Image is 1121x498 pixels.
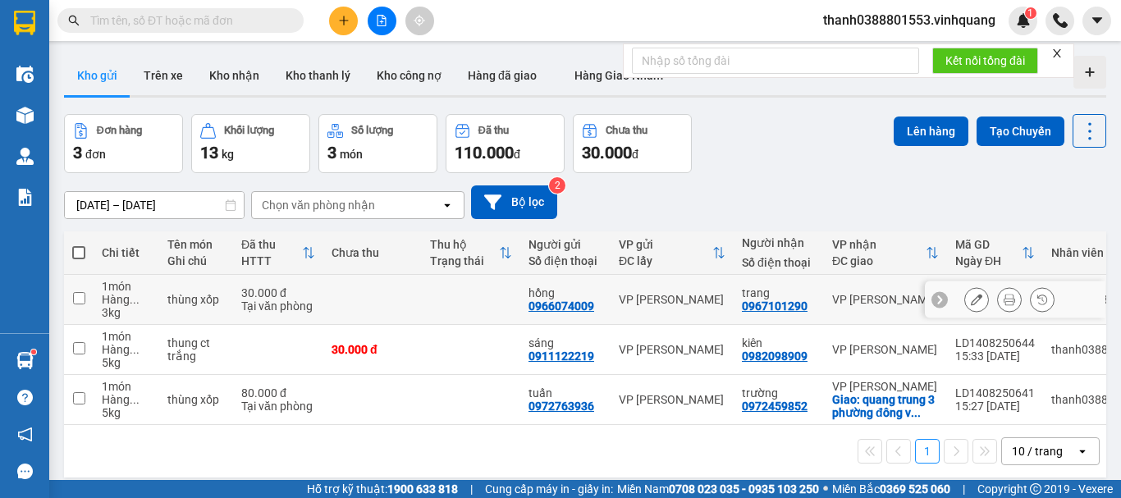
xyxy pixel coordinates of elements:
button: Kết nối tổng đài [932,48,1038,74]
span: ... [130,393,140,406]
button: Hàng đã giao [455,56,550,95]
span: Kết nối tổng đài [945,52,1025,70]
span: đ [632,148,638,161]
div: thung ct trắng [167,336,225,363]
span: ⚪️ [823,486,828,492]
span: file-add [376,15,387,26]
span: Hàng Giao Nhầm [574,69,663,82]
img: warehouse-icon [16,107,34,124]
div: VP [PERSON_NAME] [619,343,725,356]
button: Kho thanh lý [272,56,364,95]
div: 15:33 [DATE] [955,350,1035,363]
button: Đơn hàng3đơn [64,114,183,173]
button: Kho gửi [64,56,130,95]
div: 80.000 đ [241,386,315,400]
sup: 1 [1025,7,1036,19]
button: caret-down [1082,7,1111,35]
div: 10 / trang [1012,443,1063,459]
span: ... [911,406,921,419]
th: Toggle SortBy [824,231,947,275]
div: kiên [742,336,816,350]
span: Miền Bắc [832,480,950,498]
div: hồng [528,286,602,299]
input: Nhập số tổng đài [632,48,919,74]
div: thùng xốp [167,293,225,306]
span: aim [414,15,425,26]
span: kg [222,148,234,161]
div: Hàng thông thường [102,343,151,356]
div: 0966074009 [528,299,594,313]
div: Đã thu [478,125,509,136]
button: Trên xe [130,56,196,95]
span: 30.000 [582,143,632,162]
button: Chưa thu30.000đ [573,114,692,173]
button: Lên hàng [894,117,968,146]
div: Số lượng [351,125,393,136]
strong: 0708 023 035 - 0935 103 250 [669,482,819,496]
button: Kho công nợ [364,56,455,95]
div: Giao: quang trung 3 phường đông vệ tp thanh hoá [832,393,939,419]
div: 0982098909 [742,350,808,363]
div: 30.000 đ [241,286,315,299]
span: plus [338,15,350,26]
span: search [68,15,80,26]
span: close [1051,48,1063,59]
th: Toggle SortBy [422,231,520,275]
div: tuấn [528,386,602,400]
div: Tại văn phòng [241,400,315,413]
div: Mã GD [955,238,1022,251]
span: | [470,480,473,498]
div: VP [PERSON_NAME] [619,293,725,306]
button: Tạo Chuyến [977,117,1064,146]
button: file-add [368,7,396,35]
sup: 2 [549,177,565,194]
div: Tạo kho hàng mới [1073,56,1106,89]
div: VP gửi [619,238,712,251]
div: Số điện thoại [742,256,816,269]
div: Người gửi [528,238,602,251]
div: 1 món [102,280,151,293]
span: Cung cấp máy in - giấy in: [485,480,613,498]
input: Tìm tên, số ĐT hoặc mã đơn [90,11,284,30]
th: Toggle SortBy [233,231,323,275]
div: 0967101290 [742,299,808,313]
div: trang [742,286,816,299]
span: question-circle [17,390,33,405]
div: LD1408250644 [955,336,1035,350]
div: 30.000 đ [332,343,414,356]
span: đ [514,148,520,161]
div: LD1408250641 [955,386,1035,400]
div: Chưa thu [332,246,414,259]
div: 15:27 [DATE] [955,400,1035,413]
div: Trạng thái [430,254,499,267]
button: Số lượng3món [318,114,437,173]
div: 1 món [102,380,151,393]
div: Sửa đơn hàng [964,287,989,312]
img: logo-vxr [14,11,35,35]
span: caret-down [1090,13,1105,28]
strong: 1900 633 818 [387,482,458,496]
div: Khối lượng [224,125,274,136]
div: ĐC giao [832,254,926,267]
button: Kho nhận [196,56,272,95]
span: 1 [1027,7,1033,19]
img: warehouse-icon [16,352,34,369]
span: thanh0388801553.vinhquang [810,10,1009,30]
div: Thu hộ [430,238,499,251]
th: Toggle SortBy [611,231,734,275]
span: notification [17,427,33,442]
svg: open [441,199,454,212]
img: warehouse-icon [16,148,34,165]
div: 5 kg [102,356,151,369]
svg: open [1076,445,1089,458]
div: ĐC lấy [619,254,712,267]
span: Miền Nam [617,480,819,498]
span: ... [130,293,140,306]
div: Đã thu [241,238,302,251]
span: | [963,480,965,498]
sup: 1 [31,350,36,354]
button: Bộ lọc [471,185,557,219]
div: VP [PERSON_NAME] [832,343,939,356]
th: Toggle SortBy [947,231,1043,275]
div: Chưa thu [606,125,647,136]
